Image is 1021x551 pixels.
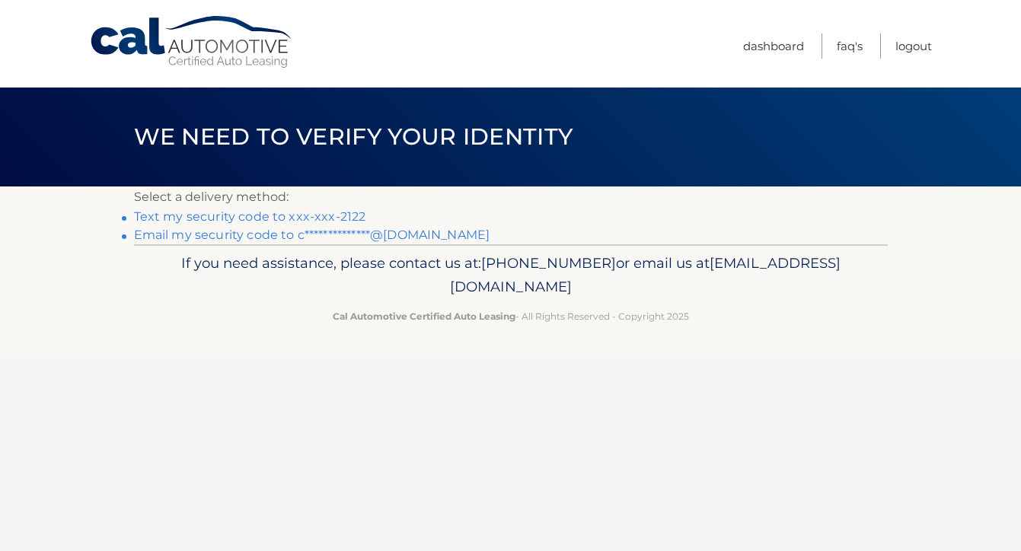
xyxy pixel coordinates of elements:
[743,33,804,59] a: Dashboard
[134,209,366,224] a: Text my security code to xxx-xxx-2122
[134,186,888,208] p: Select a delivery method:
[895,33,932,59] a: Logout
[837,33,863,59] a: FAQ's
[134,123,573,151] span: We need to verify your identity
[89,15,295,69] a: Cal Automotive
[144,251,878,300] p: If you need assistance, please contact us at: or email us at
[481,254,616,272] span: [PHONE_NUMBER]
[144,308,878,324] p: - All Rights Reserved - Copyright 2025
[333,311,515,322] strong: Cal Automotive Certified Auto Leasing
